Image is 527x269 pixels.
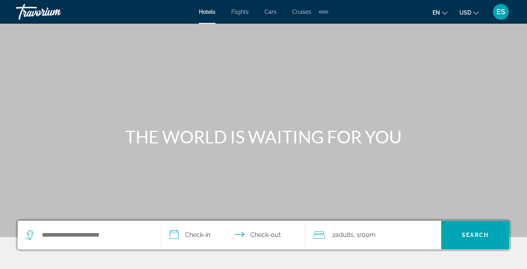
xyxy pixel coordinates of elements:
span: Search [462,232,489,238]
span: 2 [332,229,353,241]
button: Extra navigation items [319,6,328,18]
span: Adults [335,231,353,239]
span: USD [459,9,471,16]
div: Search widget [18,221,509,249]
a: Hotels [199,9,215,15]
button: Change currency [459,7,479,18]
span: en [433,9,440,16]
a: Flights [231,9,249,15]
span: Room [359,231,376,239]
a: Travorium [16,2,95,22]
button: Check in and out dates [162,221,306,249]
button: Search [441,221,509,249]
h1: THE WORLD IS WAITING FOR YOU [115,126,412,147]
span: , 1 [353,229,376,241]
button: Change language [433,7,448,18]
span: ES [497,8,505,16]
button: User Menu [491,4,511,20]
a: Cars [264,9,276,15]
button: Travelers: 2 adults, 0 children [305,221,441,249]
a: Cruises [292,9,311,15]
